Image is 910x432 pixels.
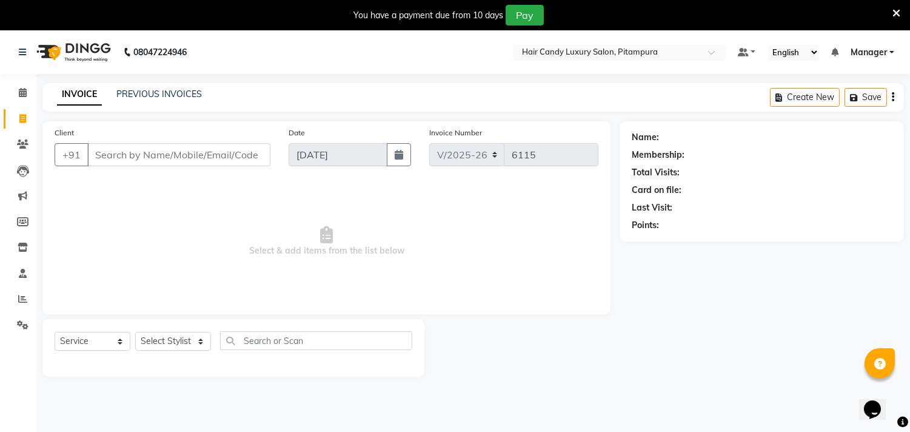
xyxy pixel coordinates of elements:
button: Save [845,88,887,107]
div: Name: [632,131,659,144]
div: Points: [632,219,659,232]
span: Select & add items from the list below [55,181,598,302]
button: +91 [55,143,89,166]
div: Membership: [632,149,684,161]
input: Search by Name/Mobile/Email/Code [87,143,270,166]
button: Create New [770,88,840,107]
label: Invoice Number [429,127,482,138]
div: You have a payment due from 10 days [353,9,503,22]
button: Pay [506,5,544,25]
div: Total Visits: [632,166,680,179]
label: Client [55,127,74,138]
a: INVOICE [57,84,102,106]
div: Card on file: [632,184,681,197]
b: 08047224946 [133,35,187,69]
div: Last Visit: [632,201,672,214]
img: logo [31,35,114,69]
input: Search or Scan [220,331,412,350]
a: PREVIOUS INVOICES [116,89,202,100]
label: Date [289,127,305,138]
span: Manager [851,46,887,59]
iframe: chat widget [859,383,898,420]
